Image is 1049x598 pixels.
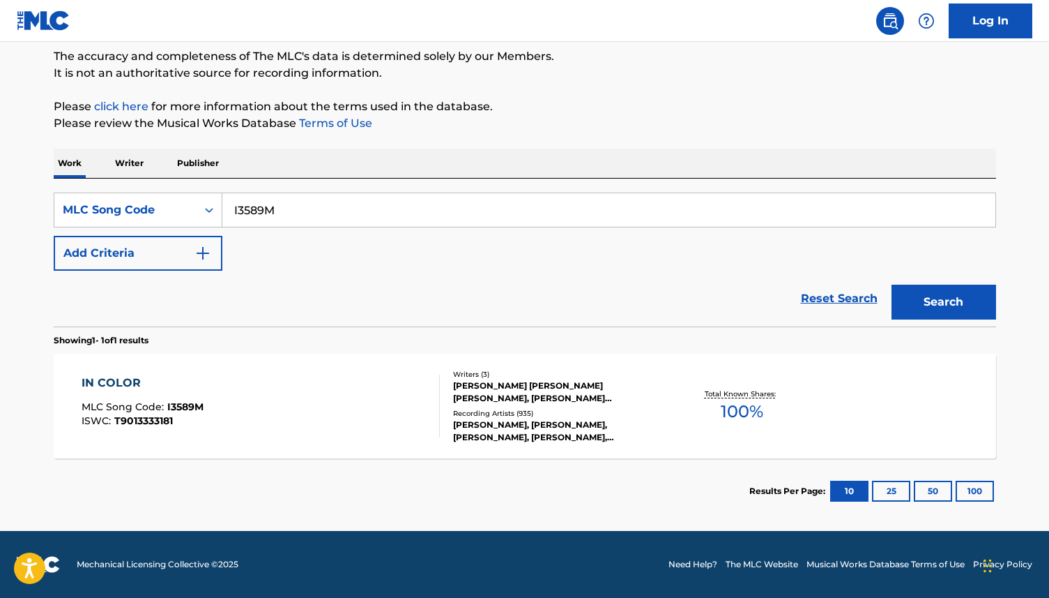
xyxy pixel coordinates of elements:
[891,285,996,320] button: Search
[872,481,910,502] button: 25
[82,414,114,427] span: ISWC :
[956,481,994,502] button: 100
[453,408,664,419] div: Recording Artists ( 935 )
[830,481,868,502] button: 10
[721,399,763,424] span: 100 %
[17,10,70,31] img: MLC Logo
[54,65,996,82] p: It is not an authoritative source for recording information.
[806,558,965,571] a: Musical Works Database Terms of Use
[77,558,238,571] span: Mechanical Licensing Collective © 2025
[453,380,664,405] div: [PERSON_NAME] [PERSON_NAME] [PERSON_NAME], [PERSON_NAME] [PERSON_NAME]
[705,389,779,399] p: Total Known Shares:
[912,7,940,35] div: Help
[54,149,86,178] p: Work
[114,414,173,427] span: T9013333181
[949,3,1032,38] a: Log In
[54,334,148,347] p: Showing 1 - 1 of 1 results
[111,149,148,178] p: Writer
[54,98,996,115] p: Please for more information about the terms used in the database.
[668,558,717,571] a: Need Help?
[918,13,935,29] img: help
[453,369,664,380] div: Writers ( 3 )
[979,531,1049,598] iframe: Chat Widget
[194,245,211,262] img: 9d2ae6d4665cec9f34b9.svg
[94,100,148,113] a: click here
[63,202,188,218] div: MLC Song Code
[914,481,952,502] button: 50
[167,401,204,413] span: I3589M
[17,556,60,573] img: logo
[54,193,996,327] form: Search Form
[296,117,372,130] a: Terms of Use
[882,13,898,29] img: search
[794,283,885,314] a: Reset Search
[973,558,1032,571] a: Privacy Policy
[54,48,996,65] p: The accuracy and completeness of The MLC's data is determined solely by our Members.
[749,485,829,498] p: Results Per Page:
[983,545,992,587] div: Drag
[82,375,204,391] div: IN COLOR
[54,236,222,271] button: Add Criteria
[726,558,798,571] a: The MLC Website
[453,419,664,444] div: [PERSON_NAME], [PERSON_NAME], [PERSON_NAME], [PERSON_NAME], [PERSON_NAME]
[82,401,167,413] span: MLC Song Code :
[876,7,904,35] a: Public Search
[173,149,223,178] p: Publisher
[54,354,996,458] a: IN COLORMLC Song Code:I3589MISWC:T9013333181Writers (3)[PERSON_NAME] [PERSON_NAME] [PERSON_NAME],...
[54,115,996,132] p: Please review the Musical Works Database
